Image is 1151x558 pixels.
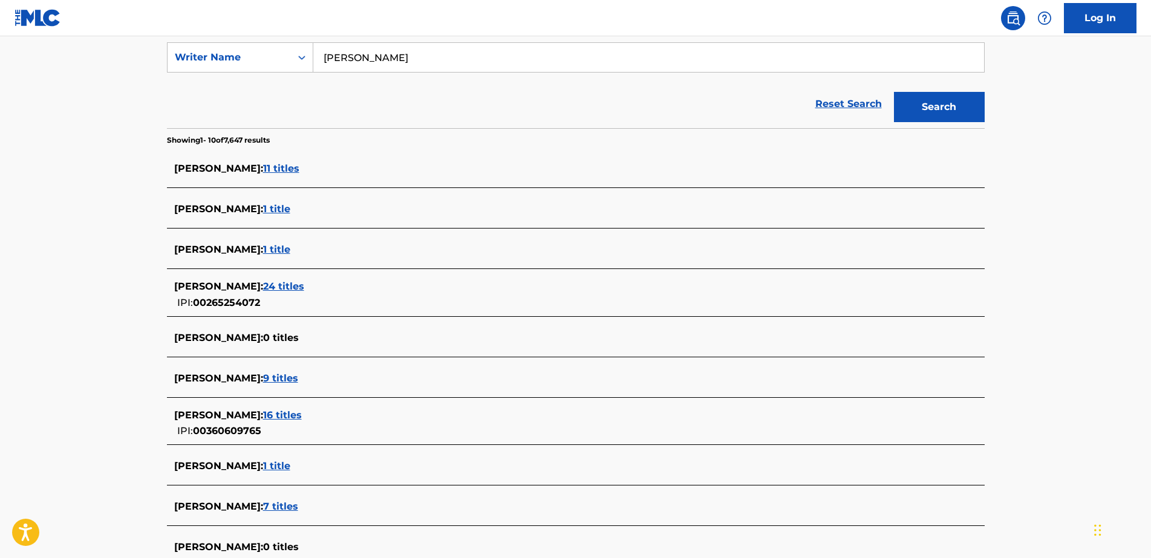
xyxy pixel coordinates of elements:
[174,163,263,174] span: [PERSON_NAME] :
[167,42,985,128] form: Search Form
[1006,11,1020,25] img: search
[175,50,284,65] div: Writer Name
[263,501,298,512] span: 7 titles
[894,92,985,122] button: Search
[1001,6,1025,30] a: Public Search
[174,409,263,421] span: [PERSON_NAME] :
[174,372,263,384] span: [PERSON_NAME] :
[1037,11,1052,25] img: help
[263,460,290,472] span: 1 title
[174,541,263,553] span: [PERSON_NAME] :
[263,372,298,384] span: 9 titles
[263,541,299,553] span: 0 titles
[263,332,299,343] span: 0 titles
[167,135,270,146] p: Showing 1 - 10 of 7,647 results
[1064,3,1136,33] a: Log In
[174,501,263,512] span: [PERSON_NAME] :
[193,297,260,308] span: 00265254072
[263,163,299,174] span: 11 titles
[177,425,193,436] span: IPI:
[174,244,263,255] span: [PERSON_NAME] :
[174,281,263,292] span: [PERSON_NAME] :
[174,460,263,472] span: [PERSON_NAME] :
[1032,6,1057,30] div: Help
[174,332,263,343] span: [PERSON_NAME] :
[263,203,290,215] span: 1 title
[1091,500,1151,558] iframe: Chat Widget
[174,203,263,215] span: [PERSON_NAME] :
[15,9,61,27] img: MLC Logo
[193,425,261,436] span: 00360609765
[263,409,302,421] span: 16 titles
[177,297,193,308] span: IPI:
[809,91,888,117] a: Reset Search
[263,281,304,292] span: 24 titles
[1094,512,1101,548] div: Drag
[263,244,290,255] span: 1 title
